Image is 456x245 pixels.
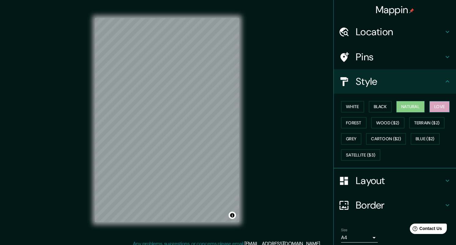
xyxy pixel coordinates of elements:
h4: Layout [356,175,444,187]
div: Location [334,20,456,44]
button: Toggle attribution [229,212,236,219]
h4: Pins [356,51,444,63]
div: Layout [334,168,456,193]
button: Love [429,101,450,112]
button: White [341,101,364,112]
h4: Border [356,199,444,211]
h4: Location [356,26,444,38]
div: A4 [341,233,378,243]
button: Black [369,101,392,112]
div: Border [334,193,456,217]
button: Satellite ($3) [341,149,380,161]
button: Wood ($2) [371,117,404,129]
button: Forest [341,117,366,129]
iframe: Help widget launcher [402,221,449,238]
button: Natural [396,101,425,112]
label: Size [341,228,348,233]
div: Style [334,69,456,94]
button: Cartoon ($2) [366,133,406,145]
canvas: Map [95,18,239,222]
button: Terrain ($2) [409,117,445,129]
h4: Style [356,75,444,88]
button: Grey [341,133,361,145]
div: Pins [334,45,456,69]
button: Blue ($2) [411,133,439,145]
h4: Mappin [376,4,414,16]
img: pin-icon.png [409,8,414,13]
